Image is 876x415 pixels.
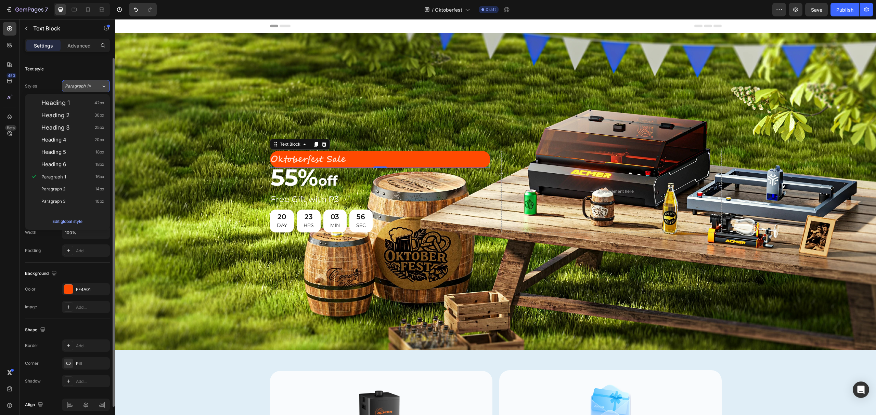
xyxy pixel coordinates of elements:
div: Text style [25,66,44,72]
button: Save [805,3,828,16]
div: Border [25,343,38,349]
div: Image [25,304,37,310]
span: Heading 5 [41,149,66,156]
div: 23 [188,193,198,202]
span: Oktoberfest [435,6,462,13]
p: Oktoberfest Sale [155,132,374,148]
span: Heading 6 [41,161,66,168]
div: 03 [215,193,224,202]
div: Add... [76,304,108,310]
span: 42px [94,99,104,106]
div: Edit global style [52,217,82,226]
p: DAY [162,202,172,211]
div: Shadow [25,378,41,384]
span: 30px [94,112,104,119]
span: / [432,6,434,13]
h2: off [155,149,375,171]
span: Draft [486,6,496,13]
p: Advanced [67,42,91,49]
iframe: Design area [115,19,876,415]
span: 18px [95,161,104,168]
span: Paragraph 1* [65,83,91,89]
span: 10px [95,198,104,205]
span: Heading 3 [41,124,70,131]
span: 55% [155,144,203,172]
p: SEC [241,202,250,211]
p: 7 [45,5,48,14]
p: Settings [34,42,53,49]
div: Width [25,229,36,236]
div: Text Block [163,122,186,128]
button: Publish [830,3,859,16]
div: Open Intercom Messenger [853,381,869,398]
div: 56 [241,193,250,202]
span: 14px [95,186,104,192]
button: Edit global style [30,216,104,227]
span: Heading 4 [41,136,66,143]
div: Add... [76,378,108,385]
div: Corner [25,360,39,366]
div: Undo/Redo [129,3,157,16]
span: Paragraph 3 [41,198,65,205]
div: 450 [7,73,16,78]
h2: Free Gift with P3 [155,174,375,186]
p: MIN [215,202,224,211]
span: 16px [95,173,104,180]
div: Publish [836,6,853,13]
span: 20px [94,136,104,143]
div: Background [25,269,58,278]
span: Paragraph 2 [41,186,65,192]
span: Save [811,7,822,13]
span: Paragraph 1 [41,173,66,180]
div: Color [25,286,36,292]
input: Auto [62,226,109,239]
div: Drop element here [482,170,518,175]
div: Styles [25,83,37,89]
div: Pill [76,361,108,367]
span: Heading 1 [41,99,70,106]
span: Heading 2 [41,112,69,119]
button: 7 [3,3,51,16]
p: HRS [188,202,198,211]
div: Add... [76,343,108,349]
div: Add... [76,248,108,254]
img: Frame_2121235862_1_3840x.png [474,357,516,413]
p: Text Block [33,24,91,32]
span: 25px [95,124,104,131]
button: Paragraph 1* [62,80,110,92]
div: Beta [5,125,16,131]
span: 18px [95,149,104,156]
div: 20 [162,193,172,202]
div: Padding [25,247,41,254]
div: Align [25,400,44,410]
div: FF4A01 [76,286,108,293]
div: Shape [25,325,47,335]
